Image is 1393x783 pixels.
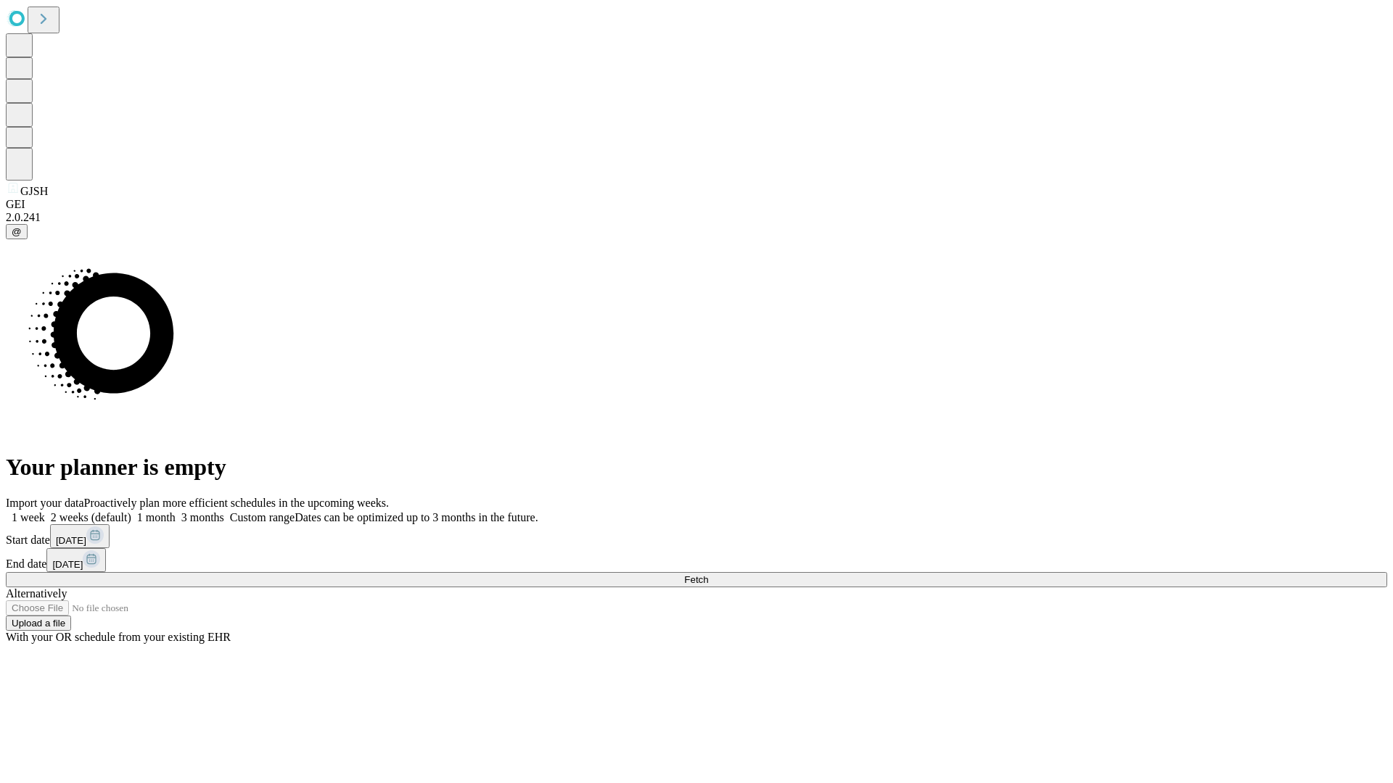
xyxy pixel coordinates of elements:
span: Custom range [230,511,295,523]
button: [DATE] [50,524,110,548]
div: 2.0.241 [6,211,1387,224]
span: [DATE] [56,535,86,546]
span: Alternatively [6,587,67,600]
span: With your OR schedule from your existing EHR [6,631,231,643]
div: Start date [6,524,1387,548]
span: Proactively plan more efficient schedules in the upcoming weeks. [84,497,389,509]
span: 3 months [181,511,224,523]
button: @ [6,224,28,239]
span: Import your data [6,497,84,509]
div: End date [6,548,1387,572]
span: 1 week [12,511,45,523]
span: GJSH [20,185,48,197]
span: @ [12,226,22,237]
span: Fetch [684,574,708,585]
button: Upload a file [6,616,71,631]
span: 1 month [137,511,176,523]
button: [DATE] [46,548,106,572]
span: Dates can be optimized up to 3 months in the future. [295,511,538,523]
div: GEI [6,198,1387,211]
span: 2 weeks (default) [51,511,131,523]
span: [DATE] [52,559,83,570]
button: Fetch [6,572,1387,587]
h1: Your planner is empty [6,454,1387,481]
